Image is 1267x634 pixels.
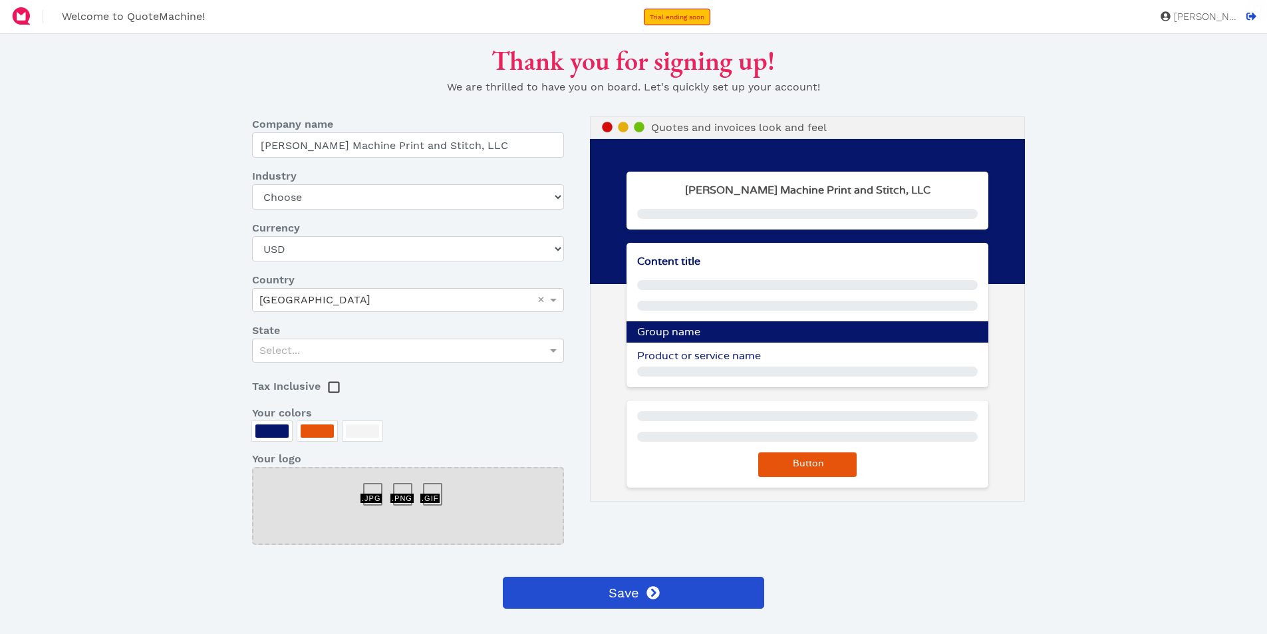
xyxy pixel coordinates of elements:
div: Quotes and invoices look and feel [590,116,1025,139]
span: We are thrilled to have you on board. Let's quickly set up your account! [447,80,820,93]
button: Button [758,452,857,477]
span: [GEOGRAPHIC_DATA] [259,293,370,306]
span: Thank you for signing up! [492,43,775,78]
a: Trial ending soon [644,9,710,25]
span: Content title [637,256,700,267]
span: × [537,293,545,305]
button: Save [503,577,764,609]
span: Industry [252,168,297,184]
span: State [252,323,280,339]
span: Tax Inclusive [252,380,321,393]
span: Clear value [535,289,547,311]
span: Product or service name [637,351,761,361]
span: Button [791,459,824,468]
span: Currency [252,220,300,236]
span: Trial ending soon [650,13,704,21]
span: Company name [252,116,333,132]
img: QuoteM_icon_flat.png [11,5,32,27]
span: Group name [637,327,700,337]
strong: [PERSON_NAME] Machine Print and Stitch, LLC [685,185,930,196]
div: Select... [253,339,563,362]
span: Save [607,583,639,603]
span: [PERSON_NAME] [1171,12,1237,22]
span: Your colors [252,405,312,421]
span: Welcome to QuoteMachine! [62,10,205,23]
span: Your logo [252,451,301,467]
span: Country [252,272,295,288]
